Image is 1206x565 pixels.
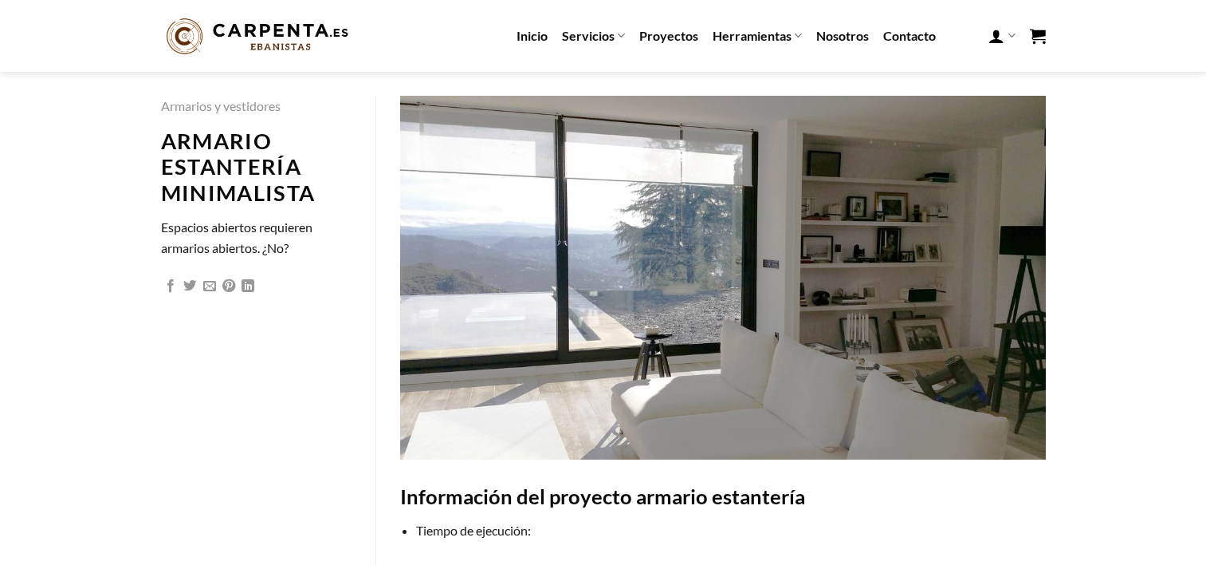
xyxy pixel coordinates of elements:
img: Carpenta.es [161,14,354,58]
p: Espacios abiertos requieren armarios abiertos. ¿No? [161,217,352,258]
a: Servicios [562,20,625,51]
h1: Armario estantería minimalista [161,128,352,207]
a: Armarios y vestidores [161,98,281,113]
a: Contacto [883,22,936,50]
a: Inicio [517,22,548,50]
a: Proyectos [639,22,698,50]
a: Herramientas [713,20,802,51]
h2: Información del proyecto armario estantería [400,484,1046,510]
a: Nosotros [816,22,869,50]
